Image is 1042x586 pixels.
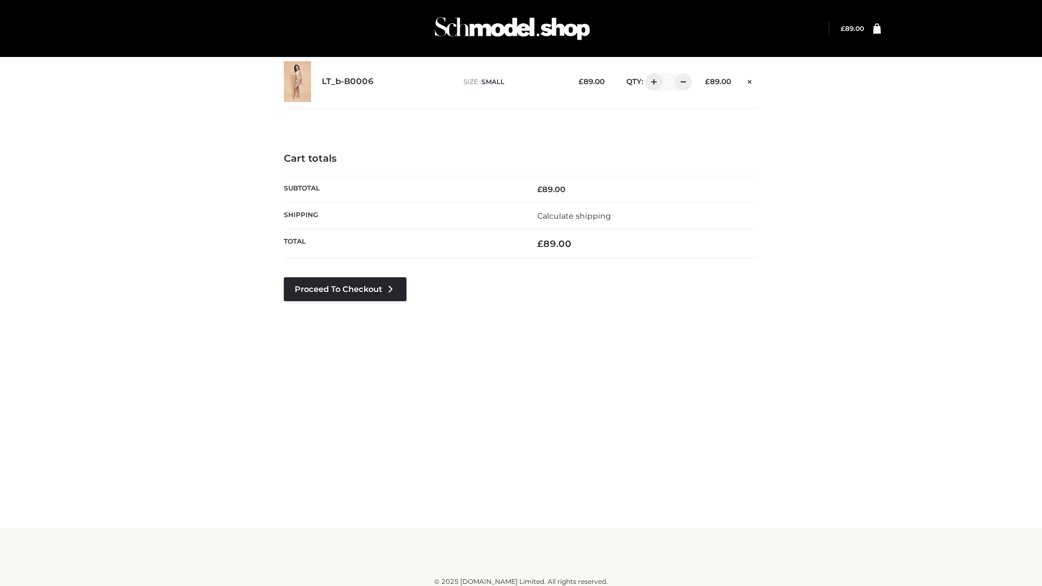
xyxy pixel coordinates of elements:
h4: Cart totals [284,153,758,165]
span: SMALL [481,78,504,86]
bdi: 89.00 [841,24,864,33]
img: LT_b-B0006 - SMALL [284,61,311,102]
bdi: 89.00 [537,238,571,249]
th: Total [284,230,521,258]
th: Shipping [284,202,521,229]
a: £89.00 [841,24,864,33]
span: £ [841,24,845,33]
a: Remove this item [742,73,758,87]
span: £ [537,184,542,194]
div: QTY: [615,73,688,91]
bdi: 89.00 [579,77,605,86]
bdi: 89.00 [537,184,566,194]
span: £ [537,238,543,249]
img: Schmodel Admin 964 [431,7,594,50]
a: LT_b-B0006 [322,77,374,87]
p: size : [463,77,562,87]
a: Calculate shipping [537,211,611,221]
a: Proceed to Checkout [284,277,406,301]
th: Subtotal [284,176,521,202]
span: £ [705,77,710,86]
bdi: 89.00 [705,77,731,86]
span: £ [579,77,583,86]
